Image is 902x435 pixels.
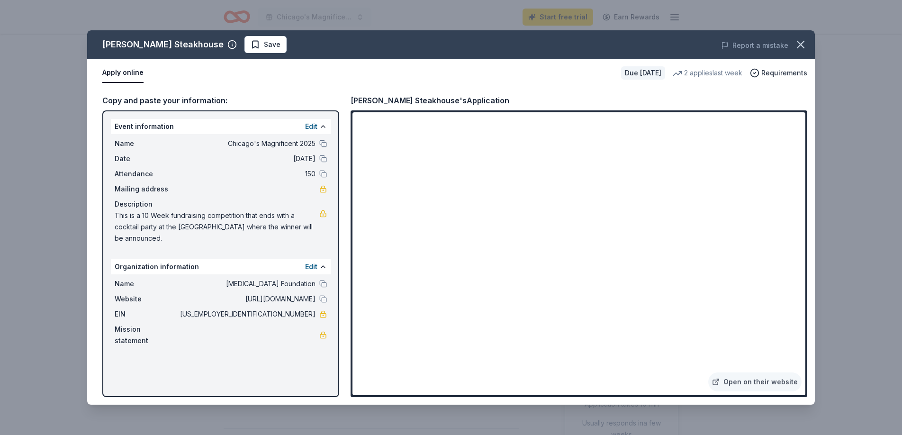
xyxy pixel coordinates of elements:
span: Name [115,278,178,290]
div: Copy and paste your information: [102,94,339,107]
span: [MEDICAL_DATA] Foundation [178,278,316,290]
span: Save [264,39,280,50]
span: Chicago's Magnificent 2025 [178,138,316,149]
span: [US_EMPLOYER_IDENTIFICATION_NUMBER] [178,308,316,320]
span: 150 [178,168,316,180]
div: Due [DATE] [621,66,665,80]
span: Date [115,153,178,164]
div: Description [115,199,327,210]
button: Save [244,36,287,53]
div: Event information [111,119,331,134]
div: [PERSON_NAME] Steakhouse's Application [351,94,509,107]
div: [PERSON_NAME] Steakhouse [102,37,224,52]
span: Website [115,293,178,305]
span: [URL][DOMAIN_NAME] [178,293,316,305]
a: Open on their website [708,372,802,391]
button: Apply online [102,63,144,83]
div: 2 applies last week [673,67,742,79]
span: Attendance [115,168,178,180]
div: Organization information [111,259,331,274]
span: Requirements [761,67,807,79]
span: Mission statement [115,324,178,346]
span: EIN [115,308,178,320]
button: Edit [305,261,317,272]
span: [DATE] [178,153,316,164]
span: Mailing address [115,183,178,195]
span: Name [115,138,178,149]
button: Requirements [750,67,807,79]
button: Report a mistake [721,40,788,51]
button: Edit [305,121,317,132]
span: This is a 10 Week fundraising competition that ends with a cocktail party at the [GEOGRAPHIC_DATA... [115,210,319,244]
